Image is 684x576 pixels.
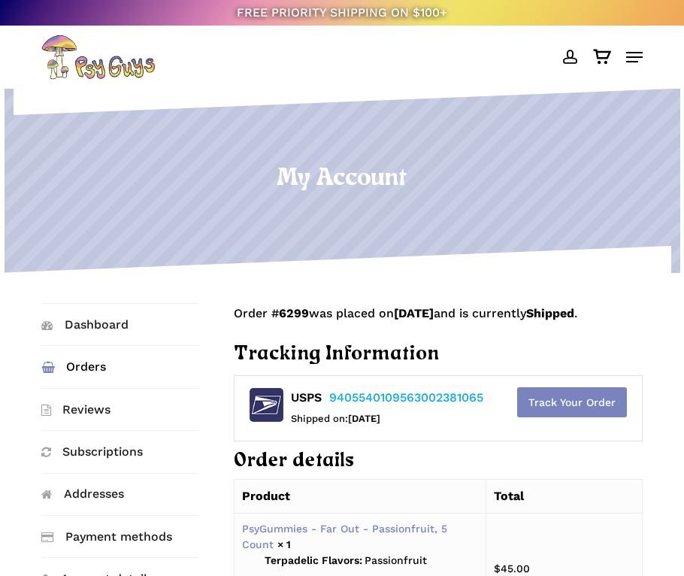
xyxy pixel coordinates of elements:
[494,562,501,574] span: $
[234,303,643,342] p: Order # was placed on and is currently .
[250,388,283,422] img: usps.png
[41,304,199,345] a: Dashboard
[291,408,483,429] div: Shipped on:
[234,480,486,514] th: Product
[394,306,434,320] mark: [DATE]
[41,516,199,557] a: Payment methods
[526,306,574,320] mark: Shipped
[41,35,156,80] img: PsyGuys
[41,389,199,430] a: Reviews
[517,387,627,417] a: Track Your Order
[277,538,291,550] strong: × 1
[494,562,530,574] bdi: 45.00
[242,523,447,550] a: PsyGummies - Far Out - Passionfruit, 5 Count
[291,390,322,405] strong: USPS
[329,390,483,405] a: 9405540109563002381065
[234,342,643,368] h2: Tracking Information
[626,50,643,65] a: Navigation Menu
[41,474,199,515] a: Addresses
[279,306,309,320] mark: 6299
[265,553,362,568] strong: Terpadelic Flavors:
[486,480,643,514] th: Total
[41,346,199,387] a: Orders
[41,431,199,472] a: Subscriptions
[585,35,619,80] a: Cart
[234,449,643,474] h2: Order details
[348,413,380,424] strong: [DATE]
